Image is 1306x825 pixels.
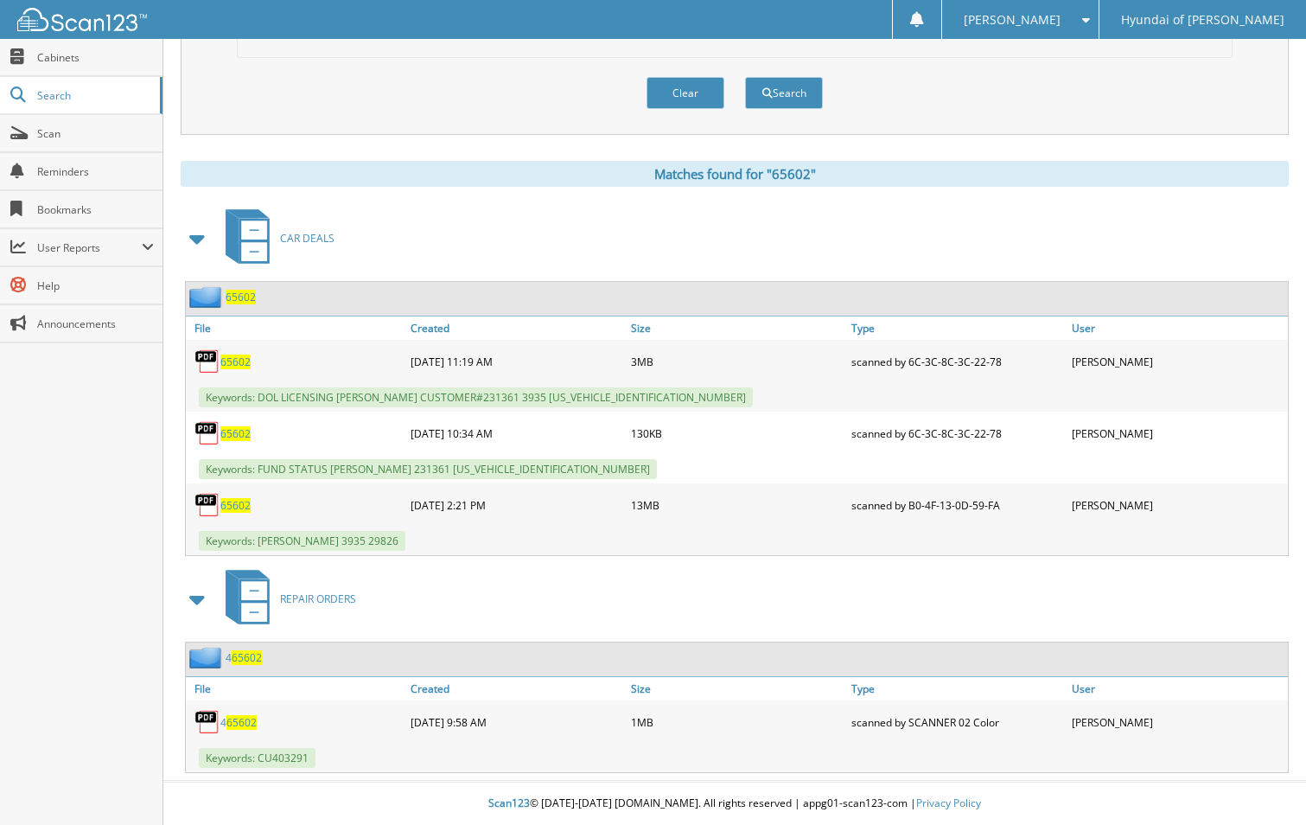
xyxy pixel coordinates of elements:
div: 1MB [627,705,847,739]
span: 65602 [232,650,262,665]
div: [PERSON_NAME] [1067,344,1288,379]
div: [DATE] 2:21 PM [406,488,627,522]
div: [DATE] 11:19 AM [406,344,627,379]
div: scanned by SCANNER 02 Color [847,705,1067,739]
button: Clear [647,77,724,109]
a: Privacy Policy [916,796,981,810]
a: Size [627,317,847,340]
span: Keywords: CU403291 [199,748,315,768]
a: File [186,317,406,340]
div: [PERSON_NAME] [1067,705,1288,739]
div: [PERSON_NAME] [1067,416,1288,451]
a: REPAIR ORDERS [215,565,356,633]
div: scanned by 6C-3C-8C-3C-22-78 [847,416,1067,451]
span: Scan [37,126,154,141]
div: scanned by 6C-3C-8C-3C-22-78 [847,344,1067,379]
a: Created [406,677,627,700]
div: [PERSON_NAME] [1067,488,1288,522]
span: User Reports [37,240,142,255]
div: scanned by B0-4F-13-0D-59-FA [847,488,1067,522]
iframe: Chat Widget [1220,742,1306,825]
span: Cabinets [37,50,154,65]
a: User [1067,317,1288,340]
div: [DATE] 10:34 AM [406,416,627,451]
a: 65602 [226,290,256,304]
span: Scan123 [488,796,530,810]
span: Keywords: DOL LICENSING [PERSON_NAME] CUSTOMER#231361 3935 [US_VEHICLE_IDENTIFICATION_NUMBER] [199,387,753,407]
span: 65602 [226,715,257,730]
a: User [1067,677,1288,700]
div: 3MB [627,344,847,379]
span: [PERSON_NAME] [964,15,1061,25]
img: folder2.png [189,647,226,668]
img: PDF.png [194,492,220,518]
span: Reminders [37,164,154,179]
span: Keywords: [PERSON_NAME] 3935 29826 [199,531,405,551]
a: Created [406,317,627,340]
a: 465602 [226,650,262,665]
a: Size [627,677,847,700]
img: PDF.png [194,420,220,446]
span: Announcements [37,317,154,331]
a: 65602 [220,426,251,441]
div: 130KB [627,416,847,451]
img: scan123-logo-white.svg [17,8,147,31]
a: Type [847,317,1067,340]
a: CAR DEALS [215,204,334,272]
div: Matches found for "65602" [181,161,1289,187]
div: © [DATE]-[DATE] [DOMAIN_NAME]. All rights reserved | appg01-scan123-com | [163,783,1306,825]
a: File [186,677,406,700]
span: CAR DEALS [280,231,334,246]
button: Search [745,77,823,109]
a: 65602 [220,355,251,369]
div: 13MB [627,488,847,522]
span: Keywords: FUND STATUS [PERSON_NAME] 231361 [US_VEHICLE_IDENTIFICATION_NUMBER] [199,459,657,479]
span: Help [37,278,154,293]
span: Hyundai of [PERSON_NAME] [1121,15,1284,25]
span: Bookmarks [37,202,154,217]
div: [DATE] 9:58 AM [406,705,627,739]
img: PDF.png [194,709,220,735]
span: Search [37,88,151,103]
span: REPAIR ORDERS [280,592,356,606]
a: 65602 [220,498,251,513]
a: Type [847,677,1067,700]
a: 465602 [220,715,257,730]
img: PDF.png [194,349,220,374]
img: folder2.png [189,286,226,308]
